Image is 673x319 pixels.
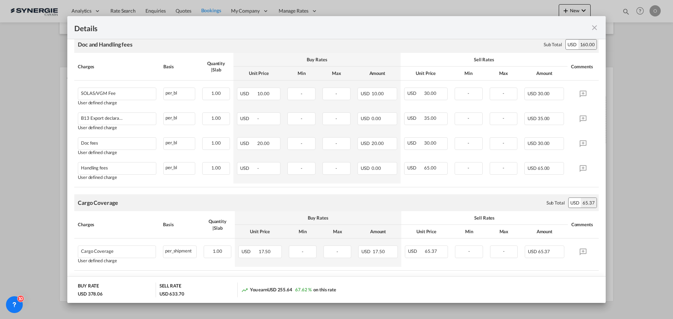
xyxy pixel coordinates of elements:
div: Buy Rates [238,215,398,221]
body: Editor, editor8 [7,7,517,14]
span: USD [361,91,371,96]
span: 10.00 [257,91,270,96]
div: Cargo Coverage [78,199,118,207]
th: Amount [521,225,568,238]
span: 65.37 [538,249,550,254]
span: USD [361,165,371,171]
md-dialog: Port of Loading ... [67,16,606,303]
span: USD [240,91,256,96]
div: per_shipment [163,246,196,255]
div: 160.00 [578,40,597,49]
span: 1.00 [211,90,221,96]
span: - [301,91,302,96]
span: - [503,90,504,96]
strong: Cargo description: [7,8,48,13]
th: Comments [568,211,599,238]
span: 67.62 % [295,287,312,292]
span: USD [361,140,371,146]
div: per_bl [164,113,195,122]
strong: ---------------------------------------------------------------------- [7,46,113,51]
div: You earn on this rate [241,286,336,294]
span: - [503,115,504,121]
span: - [503,248,505,254]
span: USD [240,140,256,146]
span: - [302,249,304,254]
div: Quantity | Slab [202,60,230,73]
body: Editor, editor2 [7,7,160,14]
th: Unit Price [401,67,451,80]
span: 1.00 [213,248,222,254]
span: 1.00 [211,140,221,146]
strong: SOLAS/VGM: [7,58,36,63]
span: - [468,90,469,96]
span: - [335,140,337,146]
span: - [468,248,470,254]
div: Sub Total [544,41,562,48]
span: - [301,165,302,171]
div: Details [74,23,546,32]
span: USD [407,115,423,121]
div: Sell Rates [405,215,564,221]
div: Doc fees [81,140,98,146]
span: - [468,140,469,146]
span: 30.00 [538,91,550,96]
span: 65.37 [425,248,437,254]
span: USD [242,249,258,254]
div: B13 Export declaration [81,116,123,121]
span: - [301,116,302,121]
div: USD 378.06 [78,291,103,297]
span: USD [528,165,537,171]
span: USD [528,116,537,121]
th: Max [487,225,521,238]
span: - [503,140,504,146]
th: Min [451,67,486,80]
span: - [503,165,504,171]
th: Amount [355,225,401,238]
span: - [257,165,259,171]
span: USD [528,91,537,96]
span: 35.00 [538,116,550,121]
div: USD [569,198,581,208]
span: - [335,116,337,121]
div: SELL RATE [159,283,181,291]
th: Amount [354,67,401,80]
div: User defined charge [78,150,156,155]
div: Cargo Coverage [81,249,114,254]
th: Max [319,67,354,80]
span: 0.00 [372,116,381,121]
div: BUY RATE [78,283,99,291]
th: Unit Price [233,67,284,80]
div: 65.37 [581,198,597,208]
th: Comments [567,53,599,80]
span: 17.50 [373,249,385,254]
span: USD [528,249,537,254]
th: Amount [521,67,567,80]
span: USD [407,140,423,146]
div: Basis [163,63,195,70]
span: 30.00 [424,140,436,146]
div: Handling fees [81,165,108,171]
span: USD [361,249,372,254]
th: Unit Price [235,225,285,238]
iframe: Chat [5,282,30,308]
th: Max [320,225,355,238]
span: 20.00 [257,140,270,146]
div: SOLAS/VGM Fee [81,91,116,96]
span: 20.00 [372,140,384,146]
th: Max [486,67,521,80]
span: USD 255.64 [267,287,292,292]
div: Charges [78,63,156,70]
p: If container scaling is needed, please add 150.00$ USD per occurrence. [7,57,517,72]
div: Buy Rates [237,56,397,63]
p: Odyssey WPG-436563 [7,7,517,14]
span: - [468,165,469,171]
span: USD [361,116,371,121]
span: 65.00 [424,165,436,171]
div: User defined charge [78,125,156,130]
div: User defined charge [78,258,156,263]
span: USD [408,248,424,254]
span: USD [407,165,423,171]
span: - [335,91,337,96]
th: Min [451,225,486,238]
div: USD [566,40,578,49]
